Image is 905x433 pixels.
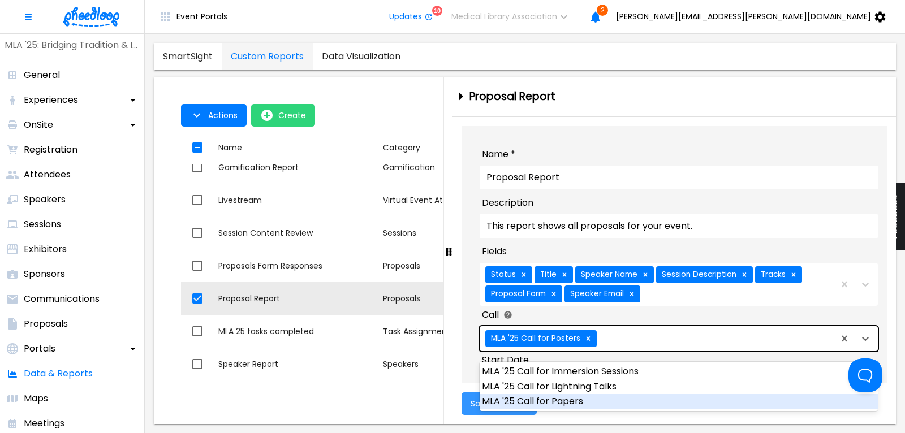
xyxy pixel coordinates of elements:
a: data-tab-[object Object] [313,43,410,70]
div: Proposals Form Responses [218,260,374,271]
span: Save Changes [471,399,528,408]
button: Event Portals [149,6,236,28]
button: Medical Library Association [442,6,584,28]
svg: Click for more info [503,310,512,319]
div: Proposal Report [218,293,374,304]
div: Proposals [383,260,531,271]
div: Proposal Form [488,288,548,300]
button: Save Changes [462,392,537,415]
div: MLA '25 Call for Immersion Sessions [480,364,878,379]
span: Feedback [889,194,899,239]
div: data tabs [154,43,410,70]
div: MLA '25 Call for Posters [488,332,582,345]
p: Proposals [24,317,68,331]
p: Attendees [24,168,71,181]
div: Title [537,269,558,281]
img: logo [63,7,119,27]
h3: Proposal Report [469,90,555,103]
div: Virtual Event Attendance [383,194,531,206]
p: Experiences [24,93,78,107]
p: Communications [24,292,100,306]
p: Exhibitors [24,243,67,256]
div: MLA '25 Call for Papers [480,394,878,409]
div: Speaker Email [567,288,626,300]
p: Sessions [24,218,61,231]
svg: Drag to resize [445,247,453,256]
div: Speakers [383,358,531,370]
button: Actions [181,104,247,127]
div: Status [488,269,518,281]
div: Livestream [218,194,374,206]
p: Sponsors [24,267,65,281]
p: Registration [24,143,77,157]
span: Updates [389,12,422,21]
div: Task Assignments [383,326,531,337]
div: Category [383,141,420,155]
div: Name [218,141,242,155]
p: Meetings [24,417,64,430]
p: OnSite [24,118,53,132]
div: Sessions [383,227,531,239]
span: Medical Library Association [451,12,557,21]
span: Actions [208,111,238,120]
div: drag-to-resize [443,77,453,424]
button: Sort [378,137,425,158]
div: 10 [432,6,442,16]
span: Create [278,111,306,120]
div: MLA 25 tasks completed [218,326,374,337]
a: data-tab-SmartSight [154,43,222,70]
div: Session Content Review [218,227,374,239]
div: Proposals [383,293,531,304]
span: [PERSON_NAME][EMAIL_ADDRESS][PERSON_NAME][DOMAIN_NAME] [616,12,871,21]
div: Tracks [757,269,787,281]
div: Speaker Report [218,358,374,370]
span: Fields [482,245,507,258]
p: MLA '25: Bridging Tradition & Innovation [5,38,140,52]
iframe: Toggle Customer Support [848,358,882,392]
div: Gamification Report [218,162,374,173]
div: Session Description [658,269,738,281]
span: Call [482,308,499,322]
div: Speaker Name [578,269,639,281]
p: Portals [24,342,55,356]
span: Description [482,196,533,210]
button: open-Create [251,104,315,127]
p: Data & Reports [24,367,93,380]
button: [PERSON_NAME][EMAIL_ADDRESS][PERSON_NAME][DOMAIN_NAME] [607,6,900,28]
button: Updates10 [380,6,442,28]
p: General [24,68,60,82]
p: Speakers [24,193,66,206]
span: Name * [482,148,515,161]
span: 2 [597,5,608,16]
a: data-tab-[object Object] [222,43,313,70]
button: close-drawer [453,85,469,108]
button: 2 [584,6,607,28]
p: Maps [24,392,48,405]
span: Start Date [482,353,529,367]
span: Event Portals [176,12,227,21]
button: Sort [214,137,247,158]
div: Gamification [383,162,531,173]
div: MLA '25 Call for Lightning Talks [480,379,878,394]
